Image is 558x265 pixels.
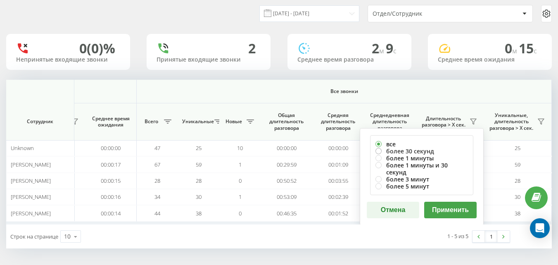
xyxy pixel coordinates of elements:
[237,144,243,152] span: 10
[91,115,130,128] span: Среднее время ожидания
[85,140,137,156] td: 00:00:00
[13,118,67,125] span: Сотрудник
[312,156,364,172] td: 00:01:09
[196,210,202,217] span: 38
[367,202,419,218] button: Отмена
[141,118,161,125] span: Всего
[515,161,520,168] span: 59
[11,161,51,168] span: [PERSON_NAME]
[239,177,242,184] span: 0
[297,56,401,63] div: Среднее время разговора
[267,112,306,131] span: Общая длительность разговора
[515,144,520,152] span: 25
[157,56,261,63] div: Принятые входящие звонки
[379,46,386,55] span: м
[393,46,397,55] span: c
[154,210,160,217] span: 44
[196,193,202,201] span: 30
[85,189,137,205] td: 00:00:16
[85,173,137,189] td: 00:00:15
[373,10,471,17] div: Отдел/Сотрудник
[488,112,535,131] span: Уникальные, длительность разговора > Х сек.
[312,189,364,205] td: 00:02:39
[239,193,242,201] span: 1
[11,144,34,152] span: Unknown
[386,39,397,57] span: 9
[11,210,51,217] span: [PERSON_NAME]
[312,173,364,189] td: 00:03:55
[370,112,409,131] span: Среднедневная длительность разговора
[375,141,468,148] label: все
[85,205,137,221] td: 00:00:14
[154,161,160,168] span: 67
[161,88,527,95] span: Все звонки
[196,161,202,168] span: 59
[239,161,242,168] span: 1
[372,39,386,57] span: 2
[505,39,519,57] span: 0
[515,193,520,201] span: 30
[239,210,242,217] span: 0
[375,183,468,190] label: более 5 минут
[16,56,120,63] div: Непринятые входящие звонки
[196,144,202,152] span: 25
[485,231,497,242] a: 1
[312,140,364,156] td: 00:00:00
[424,202,477,218] button: Применить
[515,210,520,217] span: 38
[11,193,51,201] span: [PERSON_NAME]
[182,118,212,125] span: Уникальные
[248,41,256,56] div: 2
[223,118,244,125] span: Новые
[261,173,312,189] td: 00:50:52
[515,177,520,184] span: 28
[438,56,542,63] div: Среднее время ожидания
[85,156,137,172] td: 00:00:17
[530,218,550,238] div: Open Intercom Messenger
[534,46,537,55] span: c
[318,112,358,131] span: Средняя длительность разговора
[261,189,312,205] td: 00:53:09
[512,46,519,55] span: м
[312,205,364,221] td: 00:01:52
[447,232,468,240] div: 1 - 5 из 5
[10,233,58,240] span: Строк на странице
[261,156,312,172] td: 00:29:59
[261,140,312,156] td: 00:00:00
[420,115,467,128] span: Длительность разговора > Х сек.
[64,232,71,241] div: 10
[154,144,160,152] span: 47
[196,177,202,184] span: 28
[154,193,160,201] span: 34
[519,39,537,57] span: 15
[375,176,468,183] label: более 3 минут
[154,177,160,184] span: 28
[375,162,468,176] label: более 1 минуты и 30 секунд
[375,148,468,155] label: более 30 секунд
[375,155,468,162] label: более 1 минуты
[261,205,312,221] td: 00:46:35
[11,177,51,184] span: [PERSON_NAME]
[79,41,115,56] div: 0 (0)%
